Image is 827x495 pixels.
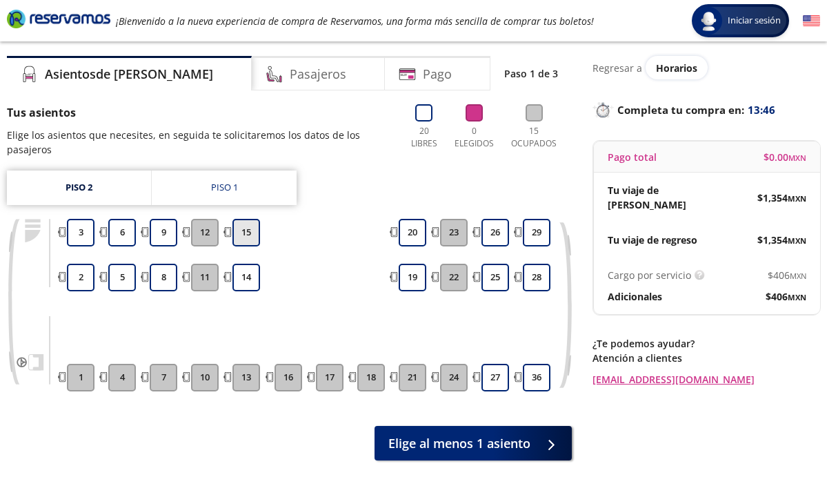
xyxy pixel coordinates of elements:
[440,264,468,291] button: 22
[722,14,786,28] span: Iniciar sesión
[440,364,468,391] button: 24
[788,193,806,204] small: MXN
[211,181,238,195] div: Piso 1
[592,336,820,351] p: ¿Te podemos ayudar?
[316,364,343,391] button: 17
[592,351,820,365] p: Atención a clientes
[656,61,697,75] span: Horarios
[452,125,497,150] p: 0 Elegidos
[191,264,219,291] button: 11
[150,364,177,391] button: 7
[152,171,297,205] a: Piso 1
[608,289,662,304] p: Adicionales
[67,219,94,246] button: 3
[423,65,452,84] h4: Pago
[399,264,426,291] button: 19
[7,128,392,157] p: Elige los asientos que necesites, en seguida te solicitaremos los datos de los pasajeros
[7,8,110,29] i: Brand Logo
[108,364,136,391] button: 4
[788,235,806,246] small: MXN
[481,264,509,291] button: 25
[7,104,392,121] p: Tus asientos
[116,14,594,28] em: ¡Bienvenido a la nueva experiencia de compra de Reservamos, una forma más sencilla de comprar tus...
[592,56,820,79] div: Regresar a ver horarios
[232,264,260,291] button: 14
[523,219,550,246] button: 29
[608,268,691,282] p: Cargo por servicio
[7,8,110,33] a: Brand Logo
[399,364,426,391] button: 21
[45,65,213,84] h4: Asientos de [PERSON_NAME]
[757,191,806,205] span: $ 1,354
[108,219,136,246] button: 6
[399,219,426,246] button: 20
[523,264,550,291] button: 28
[788,153,806,163] small: MXN
[803,12,820,30] button: English
[764,150,806,164] span: $ 0.00
[275,364,302,391] button: 16
[108,264,136,291] button: 5
[523,364,550,391] button: 36
[290,65,346,84] h4: Pasajeros
[232,219,260,246] button: 15
[768,268,806,282] span: $ 406
[790,271,806,281] small: MXN
[766,289,806,304] span: $ 406
[481,364,509,391] button: 27
[440,219,468,246] button: 23
[748,102,775,118] span: 13:46
[191,219,219,246] button: 12
[150,264,177,291] button: 8
[608,183,707,212] p: Tu viaje de [PERSON_NAME]
[191,364,219,391] button: 10
[788,292,806,302] small: MXN
[67,264,94,291] button: 2
[357,364,385,391] button: 18
[504,66,558,81] p: Paso 1 de 3
[388,434,530,453] span: Elige al menos 1 asiento
[608,150,657,164] p: Pago total
[232,364,260,391] button: 13
[592,61,642,75] p: Regresar a
[7,171,151,205] a: Piso 2
[592,372,820,387] a: [EMAIL_ADDRESS][DOMAIN_NAME]
[67,364,94,391] button: 1
[481,219,509,246] button: 26
[507,125,561,150] p: 15 Ocupados
[375,426,572,460] button: Elige al menos 1 asiento
[150,219,177,246] button: 9
[608,233,697,247] p: Tu viaje de regreso
[406,125,442,150] p: 20 Libres
[592,100,820,119] p: Completa tu compra en :
[757,233,806,247] span: $ 1,354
